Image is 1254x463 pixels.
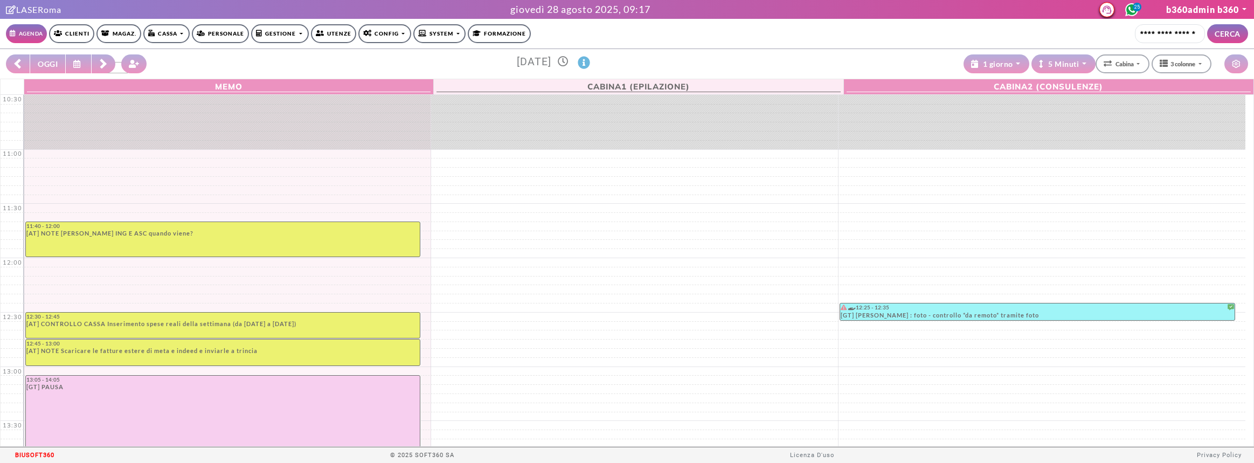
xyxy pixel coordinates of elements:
[1135,24,1205,43] input: Cerca cliente...
[1166,4,1248,15] a: b360admin b360
[1,259,24,266] div: 12:00
[1197,452,1242,459] a: Privacy Policy
[841,305,847,310] i: Il cliente ha degli insoluti
[437,80,841,92] span: CABINA1 (epilazione)
[1,95,24,103] div: 10:30
[26,313,419,320] div: 12:30 - 12:45
[1133,3,1141,11] span: 25
[6,5,16,14] i: Clicca per andare alla pagina di firma
[143,24,190,43] a: Cassa
[358,24,411,43] a: Config
[27,80,431,92] span: Memo
[311,24,356,43] a: Utenze
[841,312,1234,320] div: [GT] [PERSON_NAME] : foto - controllo *da remoto* tramite foto
[26,223,419,229] div: 11:40 - 12:00
[1,204,24,212] div: 11:30
[510,2,650,17] div: giovedì 28 agosto 2025, 09:17
[26,383,419,390] div: [GT] PAUSA
[468,24,531,43] a: Formazione
[841,304,1234,311] div: 12:25 - 12:35
[251,24,308,43] a: Gestione
[26,320,419,327] div: [AT] CONTROLLO CASSA Inserimento spese reali della settimana (da [DATE] a [DATE])
[1039,58,1079,70] div: 5 Minuti
[30,54,66,73] button: OGGI
[1,368,24,375] div: 13:00
[1,150,24,157] div: 11:00
[121,54,147,73] button: Crea nuovo contatto rapido
[96,24,141,43] a: Magaz.
[847,80,1251,92] span: CABINA2 (consulenze)
[26,376,419,383] div: 13:05 - 14:05
[49,24,94,43] a: Clienti
[971,58,1013,70] div: 1 giorno
[6,24,47,43] a: Agenda
[153,56,954,69] h3: [DATE]
[6,4,61,15] a: Clicca per andare alla pagina di firmaLASERoma
[26,340,419,347] div: 12:45 - 13:00
[1,421,24,429] div: 13:30
[413,24,466,43] a: SYSTEM
[26,347,419,354] div: [AT] NOTE Scaricare le fatture estere di meta e indeed e inviarle a trincia
[790,452,834,459] a: Licenza D'uso
[1,313,24,321] div: 12:30
[1207,24,1248,43] button: CERCA
[192,24,249,43] a: Personale
[26,230,419,237] div: [AT] NOTE [PERSON_NAME] ING E ASC quando viene?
